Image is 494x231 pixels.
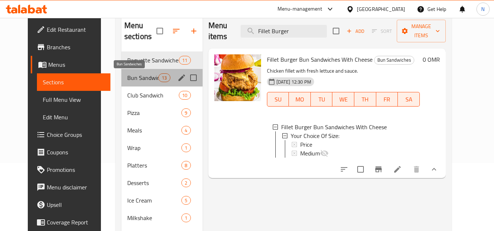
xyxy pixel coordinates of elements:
[300,140,312,149] span: Price
[127,126,182,135] span: Meals
[181,196,191,205] div: items
[357,94,373,105] span: TH
[31,196,110,213] a: Upsell
[179,92,190,99] span: 10
[374,56,414,64] span: Bun Sandwiches
[401,94,417,105] span: SA
[408,161,425,178] button: delete
[346,27,365,35] span: Add
[167,22,185,40] span: Sort sections
[43,113,105,122] span: Edit Menu
[182,162,190,169] span: 8
[182,145,190,151] span: 1
[270,94,286,105] span: SU
[274,78,314,85] span: [DATE] 12:30 PM
[354,92,376,107] button: TH
[185,22,203,40] button: Add section
[357,5,405,13] div: [GEOGRAPHIC_DATA]
[300,149,320,158] span: Medium
[311,92,333,107] button: TU
[127,108,182,117] span: Pizza
[423,54,440,65] h6: 0 OMR
[121,86,203,104] div: Club Sandwich10
[182,127,190,134] span: 4
[179,57,190,64] span: 11
[176,72,187,83] button: edit
[332,92,354,107] button: WE
[121,69,203,86] div: Bun Sandwiches13edit
[278,5,323,14] div: Menu-management
[291,131,339,140] span: Your Choice Of Size:
[430,165,438,174] svg: Show Choices
[393,165,402,174] a: Edit menu item
[127,178,182,187] span: Desserts
[335,94,351,105] span: WE
[121,122,203,139] div: Meals4
[37,73,110,91] a: Sections
[353,162,368,177] span: Select to update
[292,94,308,105] span: MO
[121,192,203,209] div: Ice Cream5
[214,54,261,101] img: Fillet Burger Bun Sandwiches With Cheese
[127,73,158,82] span: Bun Sandwiches
[289,92,311,107] button: MO
[43,78,105,86] span: Sections
[127,91,179,100] span: Club Sandwich
[31,126,110,143] a: Choice Groups
[181,108,191,117] div: items
[403,22,440,40] span: Manage items
[314,94,330,105] span: TU
[182,215,190,222] span: 1
[31,178,110,196] a: Menu disclaimer
[335,161,353,178] button: sort-choices
[121,157,203,174] div: Platters8
[376,92,398,107] button: FR
[121,51,203,69] div: Baguette Sandwiches11
[31,143,110,161] a: Coupons
[124,20,157,42] h2: Menu sections
[37,91,110,108] a: Full Menu View
[152,23,167,39] span: Select all sections
[374,56,414,65] div: Bun Sandwiches
[47,25,105,34] span: Edit Restaurant
[344,26,367,37] span: Add item
[47,183,105,192] span: Menu disclaimer
[121,209,203,227] div: Milkshake1
[179,91,191,100] div: items
[47,43,105,51] span: Branches
[47,200,105,209] span: Upsell
[182,197,190,204] span: 5
[267,66,420,76] p: Chicken fillet with fresh lettuce and sauce.
[241,25,327,38] input: search
[31,161,110,178] a: Promotions
[127,143,182,152] span: Wrap
[267,54,373,65] span: Fillet Burger Bun Sandwiches With Cheese
[48,60,105,69] span: Menus
[344,26,367,37] button: Add
[397,20,446,42] button: Manage items
[181,143,191,152] div: items
[481,5,484,13] span: N
[127,56,179,65] span: Baguette Sandwiches
[370,161,387,178] button: Branch-specific-item
[181,178,191,187] div: items
[208,20,232,42] h2: Menu items
[267,92,289,107] button: SU
[127,196,182,205] span: Ice Cream
[179,56,191,65] div: items
[43,95,105,104] span: Full Menu View
[379,94,395,105] span: FR
[158,73,170,82] div: items
[121,139,203,157] div: Wrap1
[127,213,182,222] span: Milkshake
[47,130,105,139] span: Choice Groups
[31,213,110,231] a: Coverage Report
[182,180,190,186] span: 2
[425,161,443,178] button: show more
[47,148,105,157] span: Coupons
